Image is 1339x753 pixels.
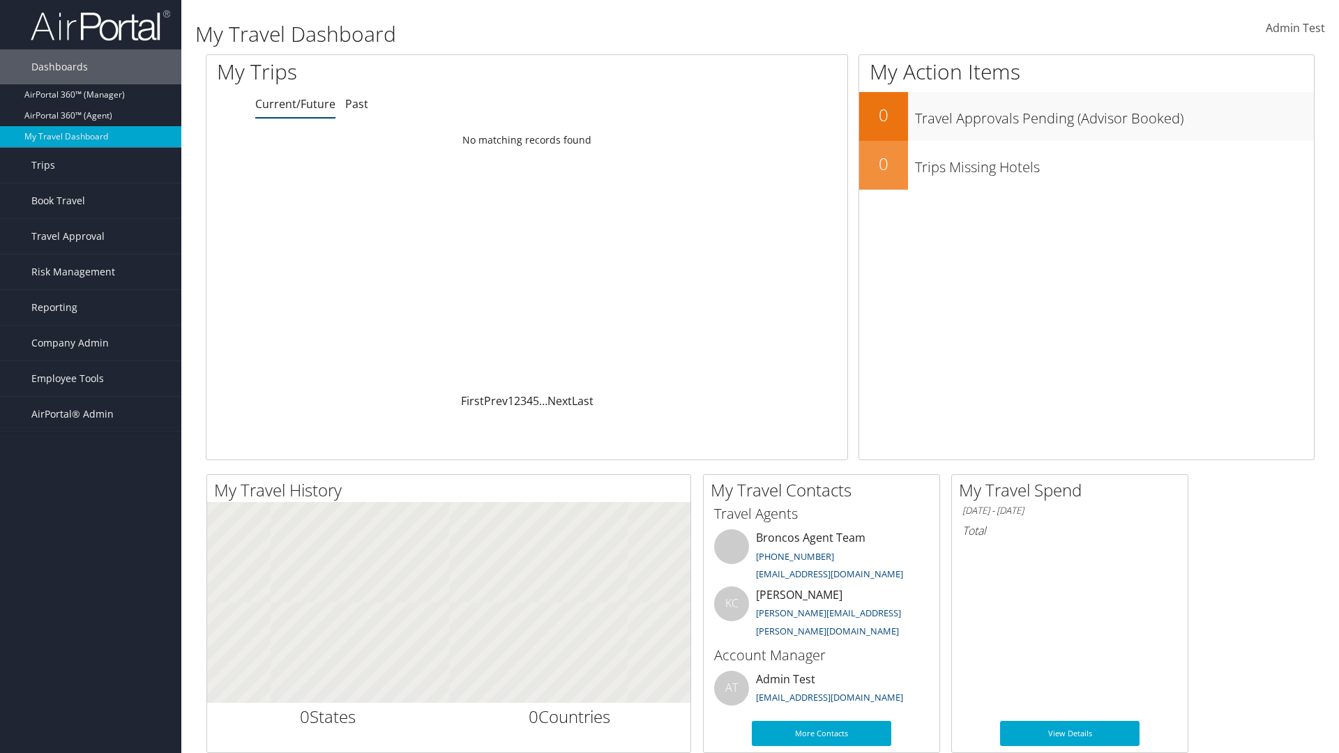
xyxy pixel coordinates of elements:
[756,550,834,563] a: [PHONE_NUMBER]
[707,671,936,716] li: Admin Test
[484,393,508,409] a: Prev
[508,393,514,409] a: 1
[714,586,749,621] div: KC
[514,393,520,409] a: 2
[345,96,368,112] a: Past
[1000,721,1140,746] a: View Details
[859,141,1314,190] a: 0Trips Missing Hotels
[756,607,901,637] a: [PERSON_NAME][EMAIL_ADDRESS][PERSON_NAME][DOMAIN_NAME]
[915,102,1314,128] h3: Travel Approvals Pending (Advisor Booked)
[195,20,948,49] h1: My Travel Dashboard
[520,393,527,409] a: 3
[214,478,690,502] h2: My Travel History
[31,290,77,325] span: Reporting
[756,568,903,580] a: [EMAIL_ADDRESS][DOMAIN_NAME]
[711,478,939,502] h2: My Travel Contacts
[31,50,88,84] span: Dashboards
[31,397,114,432] span: AirPortal® Admin
[206,128,847,153] td: No matching records found
[714,671,749,706] div: AT
[533,393,539,409] a: 5
[31,254,115,289] span: Risk Management
[300,705,310,728] span: 0
[962,504,1177,517] h6: [DATE] - [DATE]
[461,393,484,409] a: First
[962,523,1177,538] h6: Total
[547,393,572,409] a: Next
[752,721,891,746] a: More Contacts
[1266,20,1325,36] span: Admin Test
[1266,7,1325,50] a: Admin Test
[218,705,439,729] h2: States
[31,361,104,396] span: Employee Tools
[915,151,1314,177] h3: Trips Missing Hotels
[756,691,903,703] a: [EMAIL_ADDRESS][DOMAIN_NAME]
[859,103,908,127] h2: 0
[460,705,681,729] h2: Countries
[859,152,908,176] h2: 0
[31,148,55,183] span: Trips
[859,92,1314,141] a: 0Travel Approvals Pending (Advisor Booked)
[572,393,593,409] a: Last
[217,57,570,86] h1: My Trips
[31,219,105,254] span: Travel Approval
[959,478,1188,502] h2: My Travel Spend
[859,57,1314,86] h1: My Action Items
[31,9,170,42] img: airportal-logo.png
[255,96,335,112] a: Current/Future
[539,393,547,409] span: …
[707,586,936,644] li: [PERSON_NAME]
[31,183,85,218] span: Book Travel
[527,393,533,409] a: 4
[714,504,929,524] h3: Travel Agents
[31,326,109,360] span: Company Admin
[707,529,936,586] li: Broncos Agent Team
[714,646,929,665] h3: Account Manager
[529,705,538,728] span: 0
